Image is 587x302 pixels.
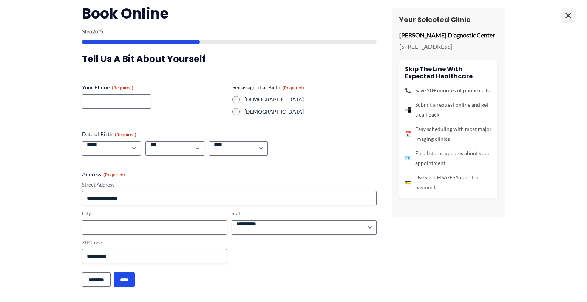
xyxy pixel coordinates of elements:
p: Step of [82,29,377,34]
li: Save 20+ minutes of phone calls [405,86,492,95]
span: × [561,8,576,23]
li: Use your HSA/FSA card for payment [405,173,492,192]
span: 📧 [405,153,411,163]
span: 📲 [405,105,411,115]
li: Easy scheduling with most major imaging clinics [405,124,492,144]
h4: Skip the line with Expected Healthcare [405,65,492,80]
span: (Required) [103,172,125,177]
li: Submit a request online and get a call back [405,100,492,120]
label: Street Address [82,181,377,188]
span: 📞 [405,86,411,95]
label: Your Phone [82,84,226,91]
span: (Required) [112,85,133,90]
h3: Tell us a bit about yourself [82,53,377,65]
li: Email status updates about your appointment [405,148,492,168]
label: City [82,210,227,217]
h3: Your Selected Clinic [399,15,497,24]
span: 5 [100,28,103,34]
p: [PERSON_NAME] Diagnostic Center [399,30,497,41]
span: 2 [92,28,95,34]
h2: Book Online [82,4,377,23]
label: State [232,210,377,217]
span: 📅 [405,129,411,139]
label: [DEMOGRAPHIC_DATA] [244,108,377,115]
span: 💳 [405,177,411,187]
span: (Required) [283,85,304,90]
legend: Sex assigned at Birth [232,84,304,91]
p: [STREET_ADDRESS] [399,41,497,52]
label: [DEMOGRAPHIC_DATA] [244,96,377,103]
label: ZIP Code [82,239,227,246]
span: (Required) [115,132,136,137]
legend: Date of Birth [82,131,136,138]
legend: Address [82,171,125,178]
